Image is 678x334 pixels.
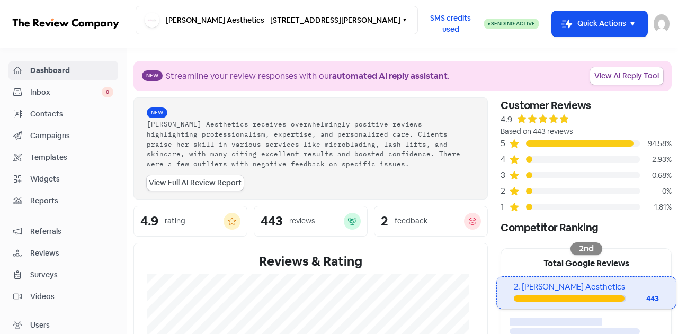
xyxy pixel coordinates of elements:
div: 94.58% [640,138,672,149]
div: Streamline your review responses with our . [166,70,450,83]
a: Dashboard [8,61,118,80]
div: Users [30,320,50,331]
span: Templates [30,152,113,163]
div: [PERSON_NAME] Aesthetics receives overwhelmingly positive reviews highlighting professionalism, e... [147,119,475,169]
div: 2 [381,215,388,228]
span: 0 [102,87,113,97]
span: Surveys [30,269,113,281]
a: Widgets [8,169,118,189]
a: Reviews [8,243,118,263]
a: Contacts [8,104,118,124]
span: Contacts [30,109,113,120]
a: 2feedback [374,206,488,237]
span: Campaigns [30,130,113,141]
div: 2nd [570,242,602,255]
a: Campaigns [8,126,118,146]
div: Based on 443 reviews [501,126,672,137]
b: automated AI reply assistant [332,70,448,82]
div: 0% [640,186,672,197]
button: [PERSON_NAME] Aesthetics - [STREET_ADDRESS][PERSON_NAME] [136,6,418,34]
span: SMS credits used [427,13,475,35]
a: SMS credits used [418,17,484,29]
div: reviews [289,215,315,227]
a: Inbox 0 [8,83,118,102]
div: 443 [626,293,659,304]
a: Sending Active [484,17,539,30]
div: feedback [395,215,427,227]
a: Referrals [8,222,118,241]
div: Competitor Ranking [501,220,672,236]
div: 4 [501,153,509,166]
a: View Full AI Review Report [147,175,244,191]
div: Total Google Reviews [501,249,671,276]
div: 0.68% [640,170,672,181]
span: New [147,107,167,118]
span: Dashboard [30,65,113,76]
span: Sending Active [491,20,535,27]
div: Reviews & Rating [147,252,475,271]
div: rating [165,215,185,227]
a: Reports [8,191,118,211]
span: Referrals [30,226,113,237]
span: Videos [30,291,113,302]
span: Reports [30,195,113,206]
div: 2. [PERSON_NAME] Aesthetics [514,281,659,293]
div: 443 [261,215,283,228]
a: Templates [8,148,118,167]
span: Inbox [30,87,102,98]
div: 1 [501,201,509,213]
button: Quick Actions [552,11,647,37]
img: User [654,14,670,33]
div: 2 [501,185,509,197]
div: 5 [501,137,509,150]
div: 2.93% [640,154,672,165]
a: View AI Reply Tool [590,67,663,85]
a: Videos [8,287,118,306]
span: New [142,70,163,81]
a: 4.9rating [133,206,247,237]
div: 1.81% [640,202,672,213]
span: Reviews [30,248,113,259]
span: Widgets [30,174,113,185]
a: 443reviews [254,206,368,237]
div: 4.9 [140,215,158,228]
a: Surveys [8,265,118,285]
div: 3 [501,169,509,182]
div: 4.9 [501,113,512,126]
div: Customer Reviews [501,97,672,113]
